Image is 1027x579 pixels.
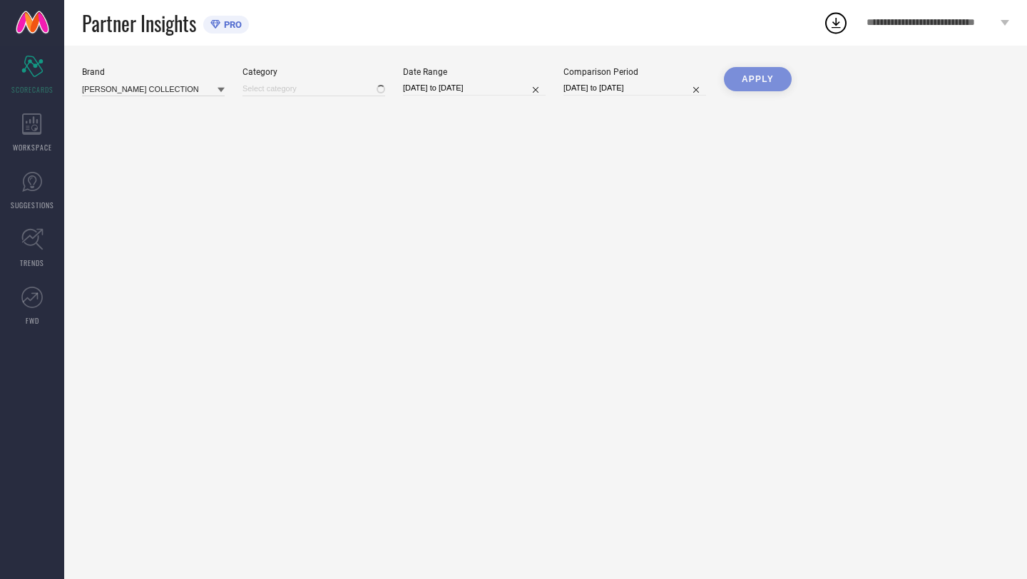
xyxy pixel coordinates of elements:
span: FWD [26,315,39,326]
input: Select date range [403,81,546,96]
div: Brand [82,67,225,77]
div: Category [242,67,385,77]
input: Select comparison period [563,81,706,96]
span: SUGGESTIONS [11,200,54,210]
div: Comparison Period [563,67,706,77]
span: SCORECARDS [11,84,53,95]
span: TRENDS [20,257,44,268]
span: WORKSPACE [13,142,52,153]
span: PRO [220,19,242,30]
div: Date Range [403,67,546,77]
div: Open download list [823,10,849,36]
span: Partner Insights [82,9,196,38]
